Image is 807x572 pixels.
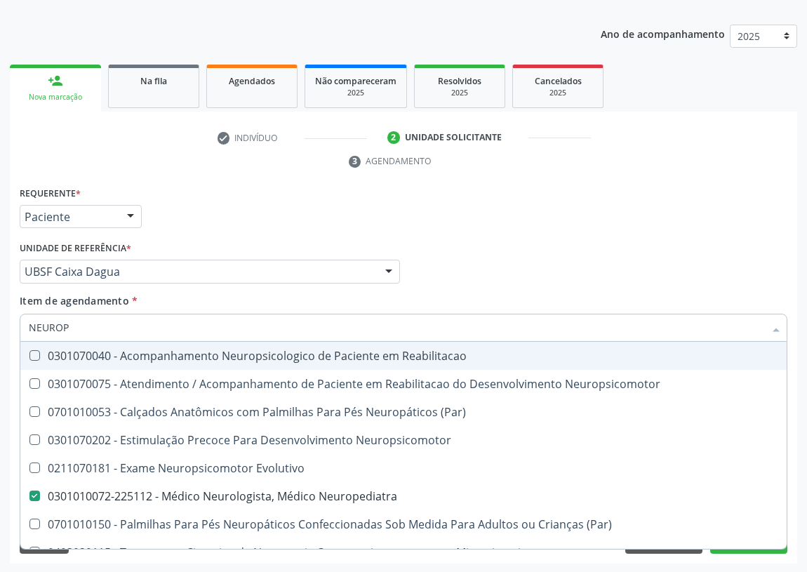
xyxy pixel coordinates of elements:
label: Requerente [20,183,81,205]
div: 0301010072-225112 - Médico Neurologista, Médico Neuropediatra [29,491,778,502]
div: 0301070075 - Atendimento / Acompanhamento de Paciente em Reabilitacao do Desenvolvimento Neuropsi... [29,378,778,390]
label: Unidade de referência [20,238,131,260]
span: Item de agendamento [20,294,129,307]
span: Agendados [229,75,275,87]
span: Na fila [140,75,167,87]
div: 0301070040 - Acompanhamento Neuropsicologico de Paciente em Reabilitacao [29,350,778,361]
div: 0211070181 - Exame Neuropsicomotor Evolutivo [29,463,778,474]
span: Resolvidos [438,75,481,87]
div: person_add [48,73,63,88]
span: Paciente [25,210,113,224]
div: 2 [387,131,400,144]
div: 0701010053 - Calçados Anatômicos com Palmilhas Para Pés Neuropáticos (Par) [29,406,778,418]
span: Cancelados [535,75,582,87]
div: 2025 [523,88,593,98]
span: Não compareceram [315,75,396,87]
div: 2025 [425,88,495,98]
div: Unidade solicitante [405,131,502,144]
span: UBSF Caixa Dagua [25,265,371,279]
div: 0301070202 - Estimulação Precoce Para Desenvolvimento Neuropsicomotor [29,434,778,446]
div: 2025 [315,88,396,98]
input: Buscar por procedimentos [29,314,764,342]
div: Nova marcação [20,92,91,102]
div: 0701010150 - Palmilhas Para Pés Neuropáticos Confeccionadas Sob Medida Para Adultos ou Crianças (... [29,519,778,530]
div: 0403020115 - Tratamento Cirurgico de Neuropatia Compressiva com ou sem Microcirurgia [29,547,778,558]
p: Ano de acompanhamento [601,25,725,42]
